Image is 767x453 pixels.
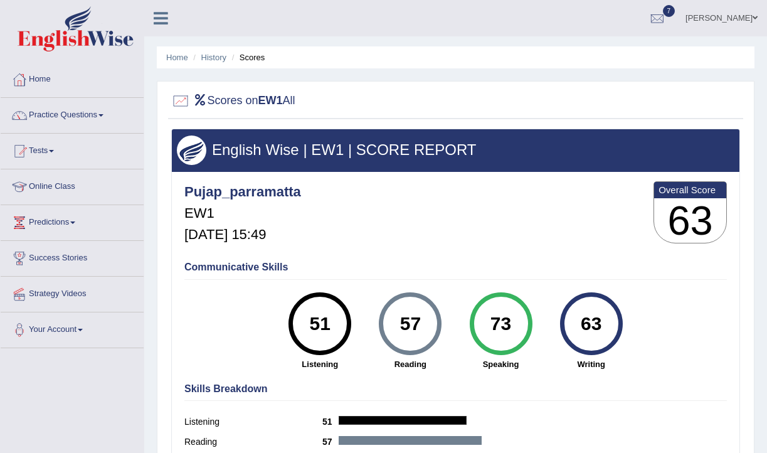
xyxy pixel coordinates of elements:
a: History [201,53,226,62]
strong: Writing [553,358,630,370]
a: Tests [1,134,144,165]
strong: Reading [371,358,449,370]
h4: Skills Breakdown [184,383,727,395]
img: wings.png [177,136,206,165]
li: Scores [229,51,265,63]
b: Overall Score [659,184,722,195]
div: 63 [568,297,614,350]
a: Home [166,53,188,62]
a: Predictions [1,205,144,237]
b: 57 [322,437,339,447]
b: 51 [322,417,339,427]
div: 51 [297,297,343,350]
a: Success Stories [1,241,144,272]
a: Strategy Videos [1,277,144,308]
label: Listening [184,415,322,429]
strong: Speaking [462,358,539,370]
a: Your Account [1,312,144,344]
div: 73 [478,297,524,350]
span: 7 [663,5,675,17]
div: 57 [388,297,433,350]
h5: [DATE] 15:49 [184,227,301,242]
h3: English Wise | EW1 | SCORE REPORT [177,142,734,158]
a: Online Class [1,169,144,201]
h4: Communicative Skills [184,262,727,273]
a: Practice Questions [1,98,144,129]
strong: Listening [281,358,359,370]
h3: 63 [654,198,726,243]
h5: EW1 [184,206,301,221]
a: Home [1,62,144,93]
label: Reading [184,435,322,449]
b: EW1 [258,94,283,107]
h4: Pujap_parramatta [184,184,301,200]
h2: Scores on All [171,92,295,110]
